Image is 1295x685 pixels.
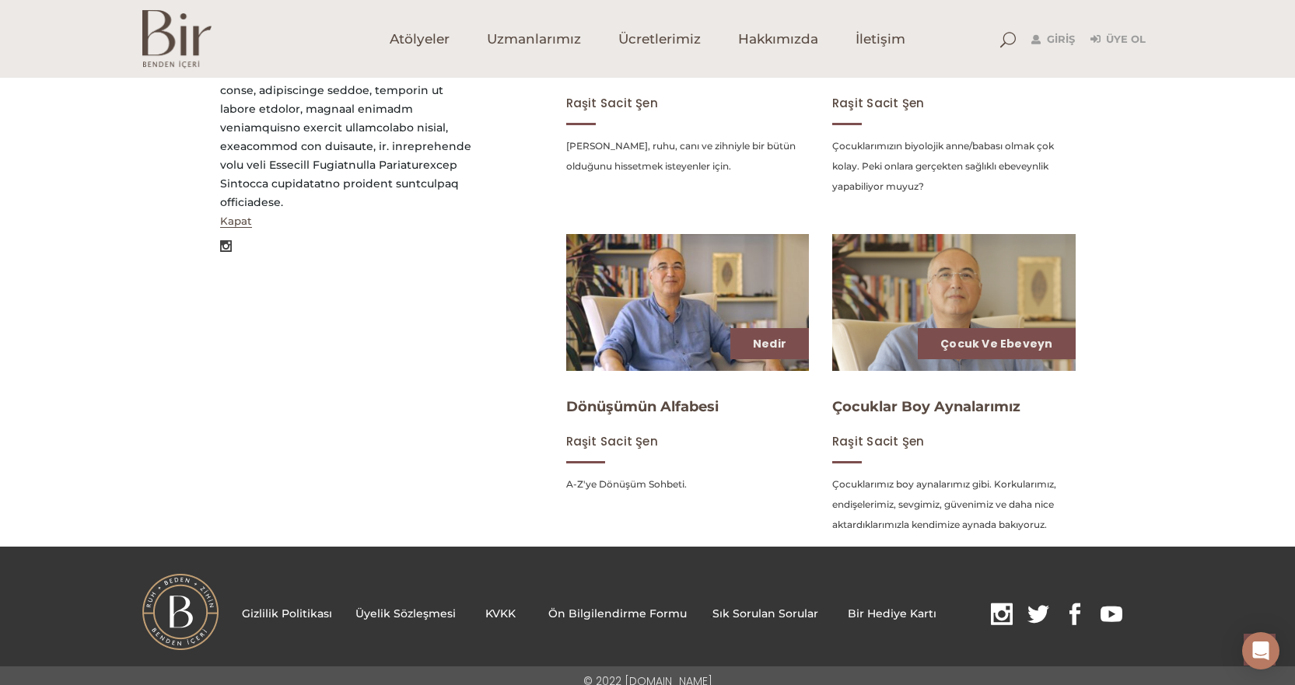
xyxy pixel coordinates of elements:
a: Gizlilik Politikası [242,606,332,620]
a: Üyelik Sözleşmesi [355,606,456,620]
p: Çocuklarımızın biyolojik anne/babası olmak çok kolay. Peki onlara gerçekten sağlıklı ebeveynlik y... [832,136,1076,197]
span: İletişim [856,30,905,48]
img: BI%CC%87R-LOGO.png [142,574,219,650]
a: Dönüşümün Alfabesi [566,398,719,415]
span: Raşit Sacit Şen [566,95,658,111]
span: Raşit Sacit Şen [832,95,924,111]
span: Raşit Sacit Şen [566,433,658,449]
a: KVKK [485,606,516,620]
p: Çocuklarımız boy aynalarımız gibi. Korkularımız, endişelerimiz, sevgimiz, güvenimiz ve daha nice ... [832,474,1076,535]
p: . [242,603,1134,627]
span: Uzmanlarımız [487,30,581,48]
a: Giriş [1031,30,1075,49]
p: [PERSON_NAME], ruhu, canı ve zihniyle bir bütün olduğunu hissetmek isteyenler için. [566,136,810,176]
p: A-Z'ye Dönüşüm Sohbeti. [566,474,810,495]
span: Atölyeler [390,30,450,48]
a: Çocuklar Boy Aynalarımız [832,398,1020,415]
a: Çocuk ve Ebeveyn [940,336,1052,351]
a: Bir Hediye Kartı [848,606,936,620]
button: Kapat [220,215,252,228]
a: Üye Ol [1090,30,1146,49]
a: Raşit Sacit Şen [566,434,658,449]
a: Nedir [753,336,786,351]
a: Ön Bilgilendirme Formu [548,606,687,620]
a: Raşit Sacit Şen [832,96,924,110]
a: Sık Sorulan Sorular [712,606,818,620]
div: Open Intercom Messenger [1242,632,1279,669]
span: Raşit Sacit Şen [832,433,924,449]
span: Ücretlerimiz [618,30,701,48]
a: Raşit Sacit Şen [566,96,658,110]
span: Hakkımızda [738,30,818,48]
a: Raşit Sacit Şen [832,434,924,449]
